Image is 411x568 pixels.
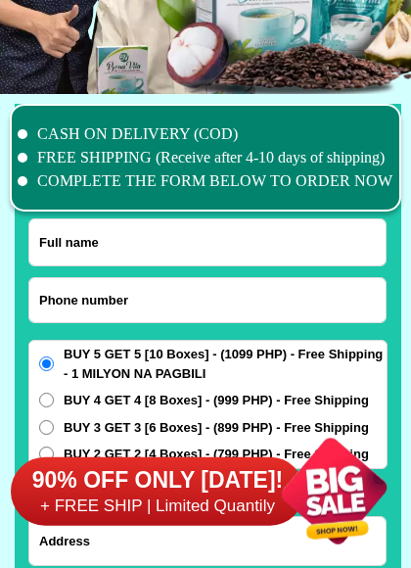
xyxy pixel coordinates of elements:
[18,122,393,146] li: CASH ON DELIVERY (COD)
[18,146,393,169] li: FREE SHIPPING (Receive after 4-10 days of shipping)
[11,496,304,517] h6: + FREE SHIP | Limited Quantily
[39,393,54,407] input: BUY 4 GET 4 [8 Boxes] - (999 PHP) - Free Shipping
[64,345,387,383] span: BUY 5 GET 5 [10 Boxes] - (1099 PHP) - Free Shipping - 1 MILYON NA PAGBILI
[39,356,54,371] input: BUY 5 GET 5 [10 Boxes] - (1099 PHP) - Free Shipping - 1 MILYON NA PAGBILI
[11,466,304,496] h6: 90% OFF ONLY [DATE]!
[64,391,369,410] span: BUY 4 GET 4 [8 Boxes] - (999 PHP) - Free Shipping
[29,219,386,265] input: Input full_name
[18,169,393,193] li: COMPLETE THE FORM BELOW TO ORDER NOW
[29,278,386,322] input: Input phone_number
